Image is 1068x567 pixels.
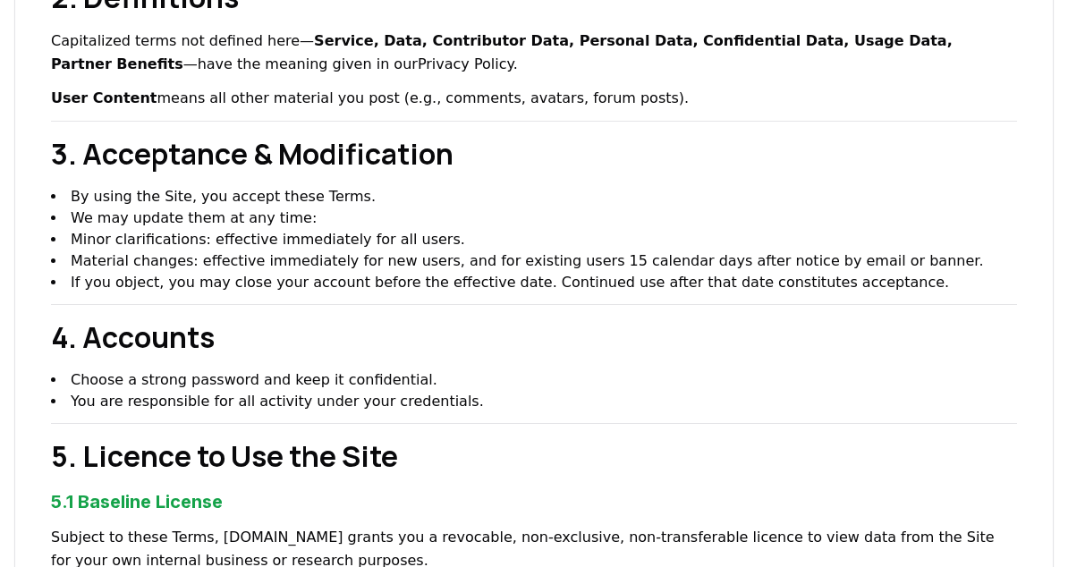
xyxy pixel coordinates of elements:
[51,186,1017,207] li: By using the Site, you accept these Terms.
[51,272,1017,293] li: If you object, you may close your account before the effective date. Continued use after that dat...
[51,250,1017,272] li: Material changes: effective immediately for new users, and for existing users 15 calendar days af...
[51,229,1017,250] li: Minor clarifications: effective immediately for all users.
[51,207,1017,272] li: We may update them at any time:
[51,89,157,106] strong: User Content
[51,87,1017,110] p: means all other material you post (e.g., comments, avatars, forum posts).
[418,55,513,72] a: Privacy Policy
[51,132,1017,175] h2: 3. Acceptance & Modification
[51,435,1017,478] h2: 5. Licence to Use the Site
[51,316,1017,359] h2: 4. Accounts
[51,32,953,72] strong: Service, Data, Contributor Data, Personal Data, Confidential Data, Usage Data, Partner Benefits
[51,30,1017,76] p: Capitalized terms not defined here— —have the meaning given in our .
[51,391,1017,412] li: You are responsible for all activity under your credentials.
[51,369,1017,391] li: Choose a strong password and keep it confidential.
[51,488,1017,515] h3: 5.1 Baseline License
